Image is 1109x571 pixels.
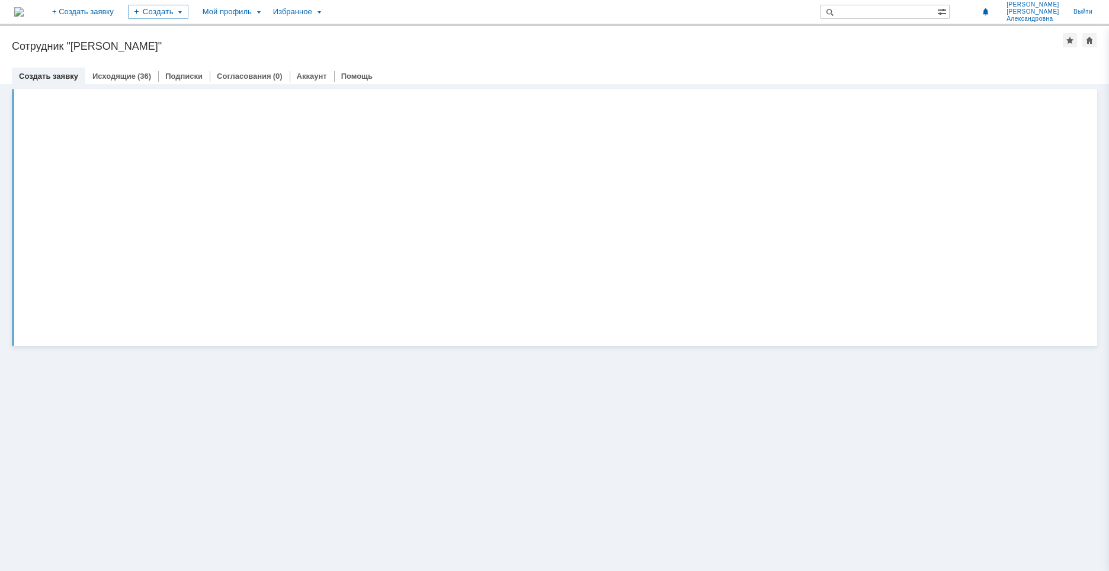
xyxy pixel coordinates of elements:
div: (36) [137,72,151,81]
div: (0) [273,72,283,81]
div: Сотрудник "[PERSON_NAME]" [12,40,1063,52]
div: Сделать домашней страницей [1082,33,1097,47]
a: Согласования [217,72,271,81]
span: Александровна [1007,15,1059,23]
span: [PERSON_NAME] [1007,1,1059,8]
a: Перейти на домашнюю страницу [14,7,24,17]
div: Добавить в избранное [1063,33,1077,47]
a: Аккаунт [297,72,327,81]
a: Создать заявку [19,72,78,81]
span: Расширенный поиск [937,5,949,17]
span: [PERSON_NAME] [1007,8,1059,15]
a: Помощь [341,72,373,81]
a: Подписки [165,72,203,81]
div: Создать [128,5,188,19]
img: logo [14,7,24,17]
a: Исходящие [92,72,136,81]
